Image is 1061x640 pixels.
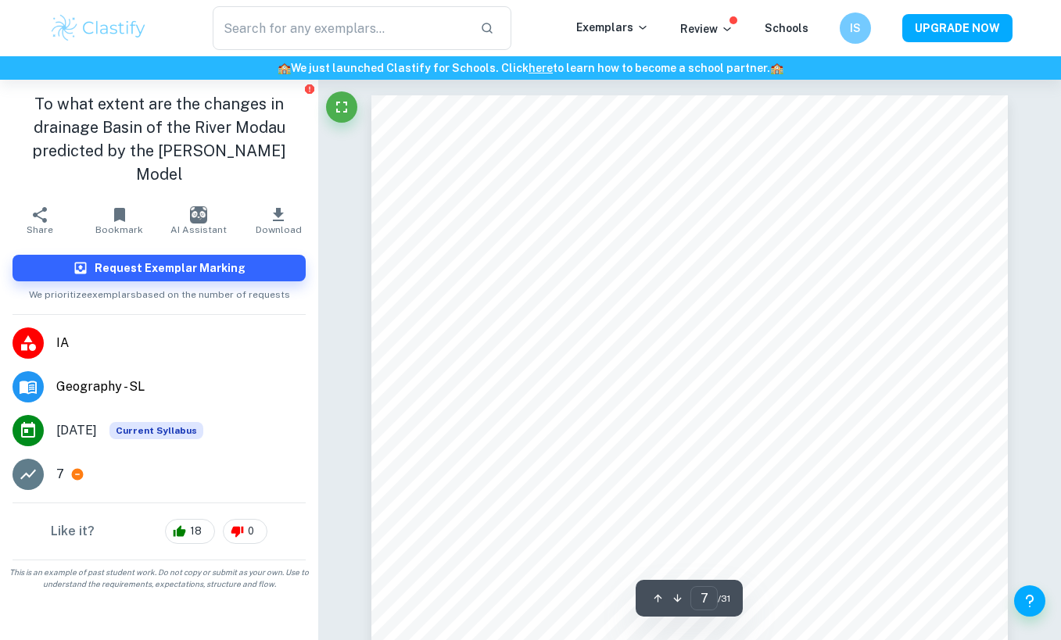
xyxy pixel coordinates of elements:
[95,224,143,235] span: Bookmark
[770,62,783,74] span: 🏫
[278,62,291,74] span: 🏫
[13,255,306,281] button: Request Exemplar Marking
[109,422,203,439] div: This exemplar is based on the current syllabus. Feel free to refer to it for inspiration/ideas wh...
[13,92,306,186] h1: To what extent are the changes in drainage Basin of the River Modau predicted by the [PERSON_NAME...
[6,567,312,590] span: This is an example of past student work. Do not copy or submit as your own. Use to understand the...
[56,377,306,396] span: Geography - SL
[51,522,95,541] h6: Like it?
[223,519,267,544] div: 0
[170,224,227,235] span: AI Assistant
[49,13,149,44] img: Clastify logo
[160,198,239,242] button: AI Assistant
[239,524,263,539] span: 0
[680,20,733,38] p: Review
[56,465,64,484] p: 7
[846,20,864,37] h6: IS
[165,519,215,544] div: 18
[303,83,315,95] button: Report issue
[190,206,207,223] img: AI Assistant
[576,19,649,36] p: Exemplars
[80,198,160,242] button: Bookmark
[3,59,1058,77] h6: We just launched Clastify for Schools. Click to learn how to become a school partner.
[326,91,357,123] button: Fullscreen
[29,281,290,302] span: We prioritize exemplars based on the number of requests
[765,22,808,34] a: Schools
[238,198,318,242] button: Download
[529,62,553,74] a: here
[56,334,306,352] span: IA
[95,259,246,277] h6: Request Exemplar Marking
[56,421,97,440] span: [DATE]
[213,6,468,50] input: Search for any exemplars...
[256,224,302,235] span: Download
[902,14,1013,42] button: UPGRADE NOW
[718,592,730,606] span: / 31
[27,224,53,235] span: Share
[1014,585,1045,617] button: Help and Feedback
[181,524,210,539] span: 18
[109,422,203,439] span: Current Syllabus
[840,13,871,44] button: IS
